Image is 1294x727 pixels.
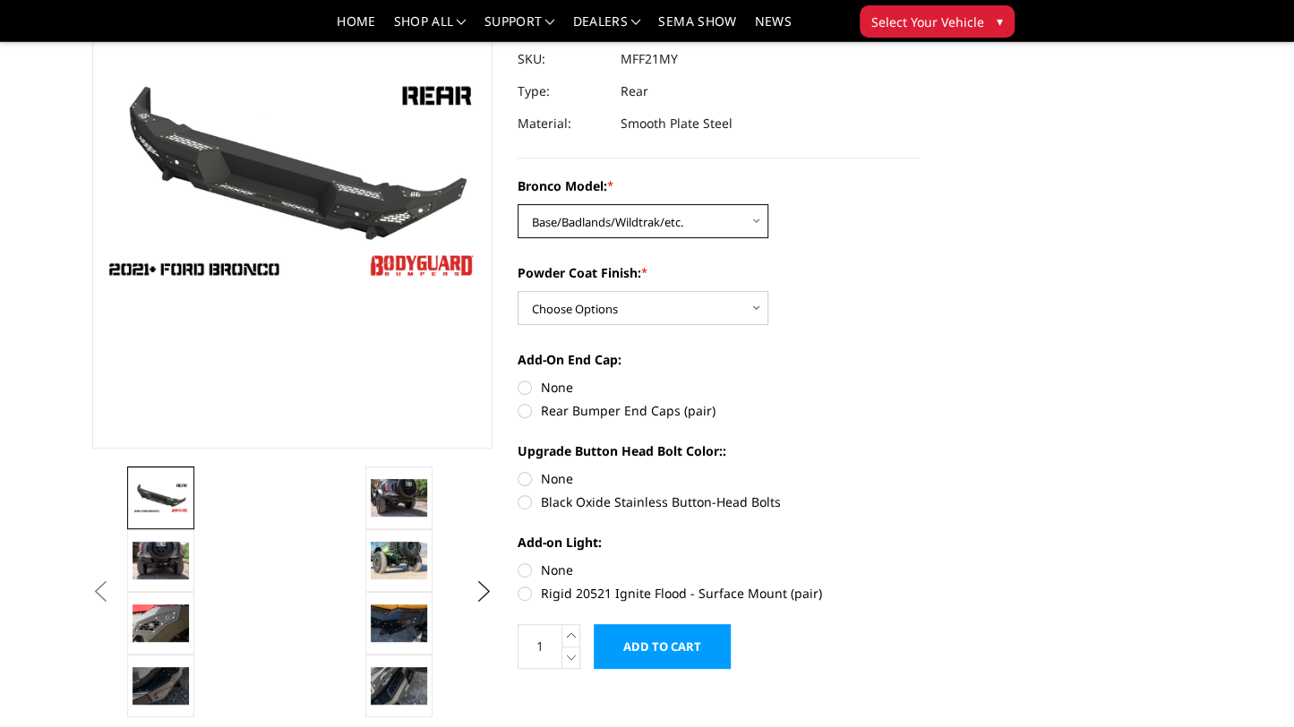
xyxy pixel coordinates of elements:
[371,542,427,579] img: Bronco Rear
[518,441,919,460] label: Upgrade Button Head Bolt Color::
[337,15,375,41] a: Home
[518,401,919,420] label: Rear Bumper End Caps (pair)
[88,578,115,605] button: Previous
[371,667,427,705] img: Bronco Rear
[518,584,919,603] label: Rigid 20521 Ignite Flood - Surface Mount (pair)
[754,15,791,41] a: News
[997,12,1003,30] span: ▾
[133,667,189,705] img: Bronco Rear
[518,560,919,579] label: None
[518,533,919,552] label: Add-on Light:
[470,578,497,605] button: Next
[518,263,919,282] label: Powder Coat Finish:
[573,15,641,41] a: Dealers
[518,492,919,511] label: Black Oxide Stainless Button-Head Bolts
[518,469,919,488] label: None
[133,482,189,513] img: Bronco Rear
[860,5,1015,38] button: Select Your Vehicle
[518,350,919,369] label: Add-On End Cap:
[484,15,555,41] a: Support
[594,624,731,669] input: Add to Cart
[871,13,984,31] span: Select Your Vehicle
[518,43,607,75] dt: SKU:
[133,604,189,642] img: Accepts 1 pair of Rigid Ignite Series LED lights
[658,15,736,41] a: SEMA Show
[133,542,189,578] img: Shown with optional bolt-on end caps
[1204,641,1294,727] iframe: Chat Widget
[518,107,607,140] dt: Material:
[371,604,427,642] img: Bronco Rear
[518,75,607,107] dt: Type:
[394,15,467,41] a: shop all
[371,479,427,517] img: Shown with optional bolt-on end caps
[621,43,678,75] dd: MFF21MY
[621,75,648,107] dd: Rear
[518,176,919,195] label: Bronco Model:
[621,107,733,140] dd: Smooth Plate Steel
[518,378,919,397] label: None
